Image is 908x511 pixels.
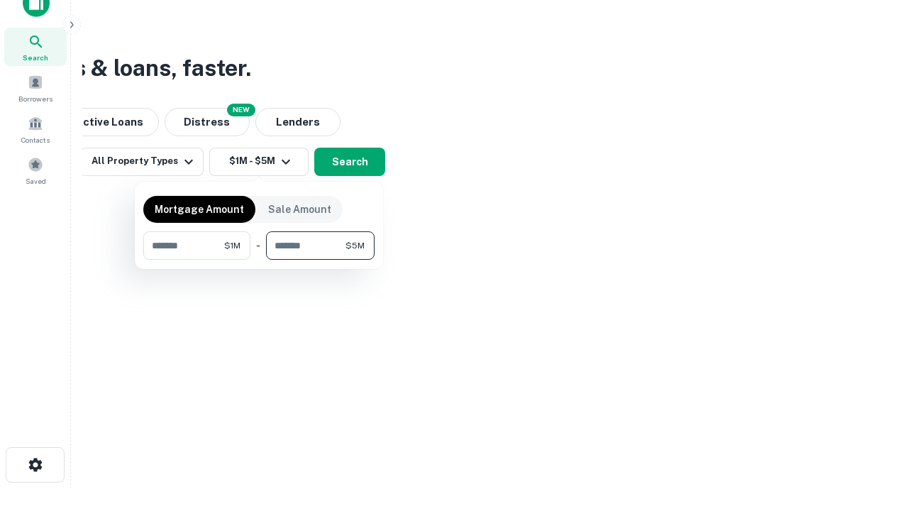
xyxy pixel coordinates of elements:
[345,239,365,252] span: $5M
[268,202,331,217] p: Sale Amount
[256,231,260,260] div: -
[837,397,908,466] iframe: Chat Widget
[224,239,240,252] span: $1M
[155,202,244,217] p: Mortgage Amount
